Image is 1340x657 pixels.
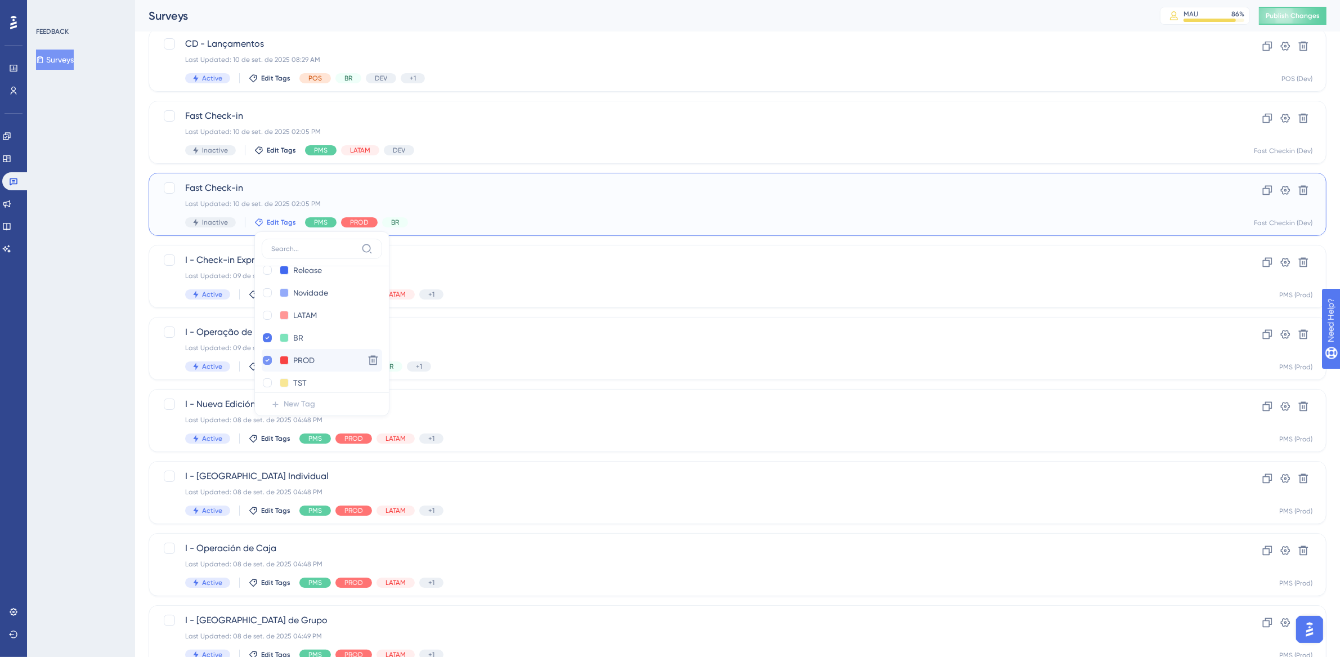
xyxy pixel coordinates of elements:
span: Active [202,290,222,299]
span: Active [202,362,222,371]
div: PMS (Prod) [1279,363,1312,372]
span: I - [GEOGRAPHIC_DATA] de Grupo [185,614,1200,627]
div: Last Updated: 10 de set. de 2025 02:05 PM [185,127,1200,136]
button: Edit Tags [249,362,290,371]
span: LATAM [386,506,406,515]
span: PMS [308,578,322,587]
span: +1 [428,290,434,299]
div: Last Updated: 09 de set. de 2025 10:45 AM [185,271,1200,280]
span: I - Check-in Exprés [185,253,1200,267]
span: +1 [428,434,434,443]
div: FEEDBACK [36,27,69,36]
div: Last Updated: 08 de set. de 2025 04:48 PM [185,415,1200,424]
span: DEV [375,74,387,83]
span: PMS [314,146,328,155]
span: I - Nueva Edición de Reservas [185,397,1200,411]
input: New Tag [293,263,338,278]
div: PMS (Prod) [1279,435,1312,444]
button: Edit Tags [254,218,296,227]
span: BR [391,218,399,227]
span: +1 [410,74,416,83]
span: PROD [344,434,363,443]
span: PMS [308,434,322,443]
span: PROD [344,578,363,587]
button: Edit Tags [249,290,290,299]
span: Edit Tags [261,74,290,83]
span: Active [202,434,222,443]
input: New Tag [293,309,338,323]
button: Edit Tags [254,146,296,155]
span: LATAM [386,578,406,587]
span: Active [202,506,222,515]
span: POS [308,74,322,83]
span: DEV [393,146,405,155]
span: BR [344,74,352,83]
div: Last Updated: 09 de set. de 2025 10:38 AM [185,343,1200,352]
span: I - Operación de Caja [185,542,1200,555]
input: New Tag [293,354,338,368]
span: Inactive [202,218,228,227]
button: Edit Tags [249,578,290,587]
span: I - Operação de Caixa [185,325,1200,339]
span: LATAM [386,290,406,299]
span: LATAM [350,146,370,155]
span: LATAM [386,434,406,443]
div: PMS (Prod) [1279,507,1312,516]
span: Publish Changes [1266,11,1320,20]
div: POS (Dev) [1281,74,1312,83]
span: BR [386,362,393,371]
span: Need Help? [26,3,70,16]
button: Edit Tags [249,434,290,443]
span: Edit Tags [267,146,296,155]
button: New Tag [262,393,389,415]
input: Search... [271,244,357,253]
div: Last Updated: 08 de set. de 2025 04:49 PM [185,632,1200,641]
div: PMS (Prod) [1279,290,1312,300]
span: CD - Lançamentos [185,37,1200,51]
button: Edit Tags [249,74,290,83]
span: Active [202,74,222,83]
span: Active [202,578,222,587]
span: Fast Check-in [185,109,1200,123]
input: New Tag [293,376,338,390]
span: +1 [416,362,422,371]
span: Fast Check-in [185,181,1200,195]
span: PMS [314,218,328,227]
button: Publish Changes [1259,7,1326,25]
input: New Tag [293,286,338,300]
button: Surveys [36,50,74,70]
span: Inactive [202,146,228,155]
div: Fast Checkin (Dev) [1254,218,1312,227]
input: New Tag [293,331,338,345]
span: +1 [428,506,434,515]
div: MAU [1184,10,1198,19]
button: Edit Tags [249,506,290,515]
span: I - [GEOGRAPHIC_DATA] Individual [185,470,1200,483]
div: Last Updated: 08 de set. de 2025 04:48 PM [185,560,1200,569]
iframe: UserGuiding AI Assistant Launcher [1293,613,1326,646]
div: Last Updated: 08 de set. de 2025 04:48 PM [185,488,1200,497]
div: 86 % [1231,10,1244,19]
span: PROD [344,506,363,515]
span: Edit Tags [261,578,290,587]
span: Edit Tags [261,506,290,515]
div: PMS (Prod) [1279,579,1312,588]
div: Last Updated: 10 de set. de 2025 08:29 AM [185,55,1200,64]
span: New Tag [284,397,315,411]
div: Fast Checkin (Dev) [1254,146,1312,155]
span: PMS [308,506,322,515]
div: Surveys [149,8,1132,24]
span: +1 [428,578,434,587]
span: Edit Tags [261,434,290,443]
span: PROD [350,218,369,227]
div: Last Updated: 10 de set. de 2025 02:05 PM [185,199,1200,208]
span: Edit Tags [267,218,296,227]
